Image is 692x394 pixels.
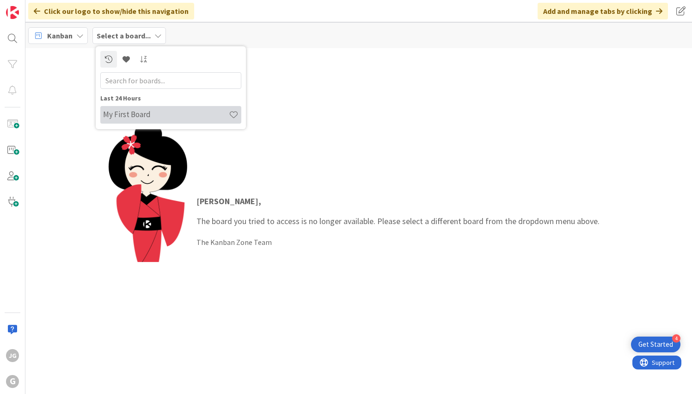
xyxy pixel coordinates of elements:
div: 4 [672,334,680,343]
div: JG [6,349,19,362]
span: Kanban [47,30,73,41]
div: Open Get Started checklist, remaining modules: 4 [631,337,680,352]
div: Get Started [638,340,673,349]
h4: My First Board [103,110,229,119]
p: The board you tried to access is no longer available. Please select a different board from the dr... [196,195,600,227]
div: Last 24 Hours [100,94,241,103]
div: The Kanban Zone Team [196,237,600,248]
div: G [6,375,19,388]
b: Select a board... [97,31,151,40]
div: Click our logo to show/hide this navigation [28,3,194,19]
strong: [PERSON_NAME] , [196,196,261,206]
input: Search for boards... [100,72,241,89]
img: Visit kanbanzone.com [6,6,19,19]
span: Support [19,1,42,13]
div: Add and manage tabs by clicking [538,3,668,19]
